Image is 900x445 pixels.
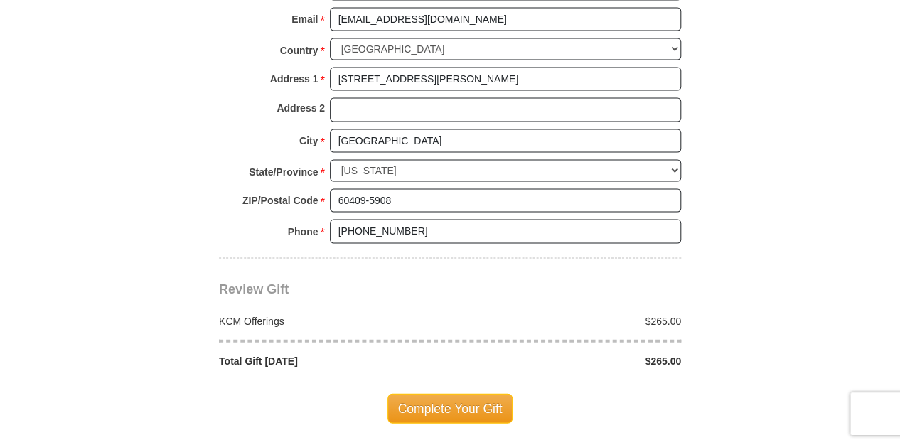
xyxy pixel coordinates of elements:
div: $265.00 [450,313,689,328]
div: Total Gift [DATE] [212,353,451,368]
div: KCM Offerings [212,313,451,328]
strong: Country [280,40,318,60]
strong: City [299,130,318,150]
strong: Phone [288,221,318,241]
div: $265.00 [450,353,689,368]
strong: Address 2 [277,97,325,117]
strong: Email [291,9,318,28]
strong: ZIP/Postal Code [242,190,318,210]
span: Complete Your Gift [387,393,513,423]
span: Review Gift [219,282,289,296]
strong: Address 1 [270,68,318,88]
strong: State/Province [249,161,318,181]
